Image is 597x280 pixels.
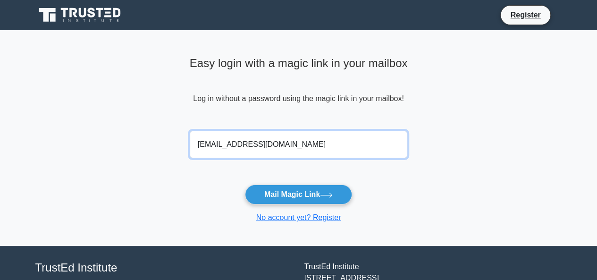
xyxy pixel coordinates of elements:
button: Mail Magic Link [245,185,352,204]
a: Register [505,9,546,21]
input: Email [190,131,408,158]
a: No account yet? Register [256,213,341,221]
div: Log in without a password using the magic link in your mailbox! [190,53,408,127]
h4: TrustEd Institute [35,261,293,275]
h4: Easy login with a magic link in your mailbox [190,57,408,70]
